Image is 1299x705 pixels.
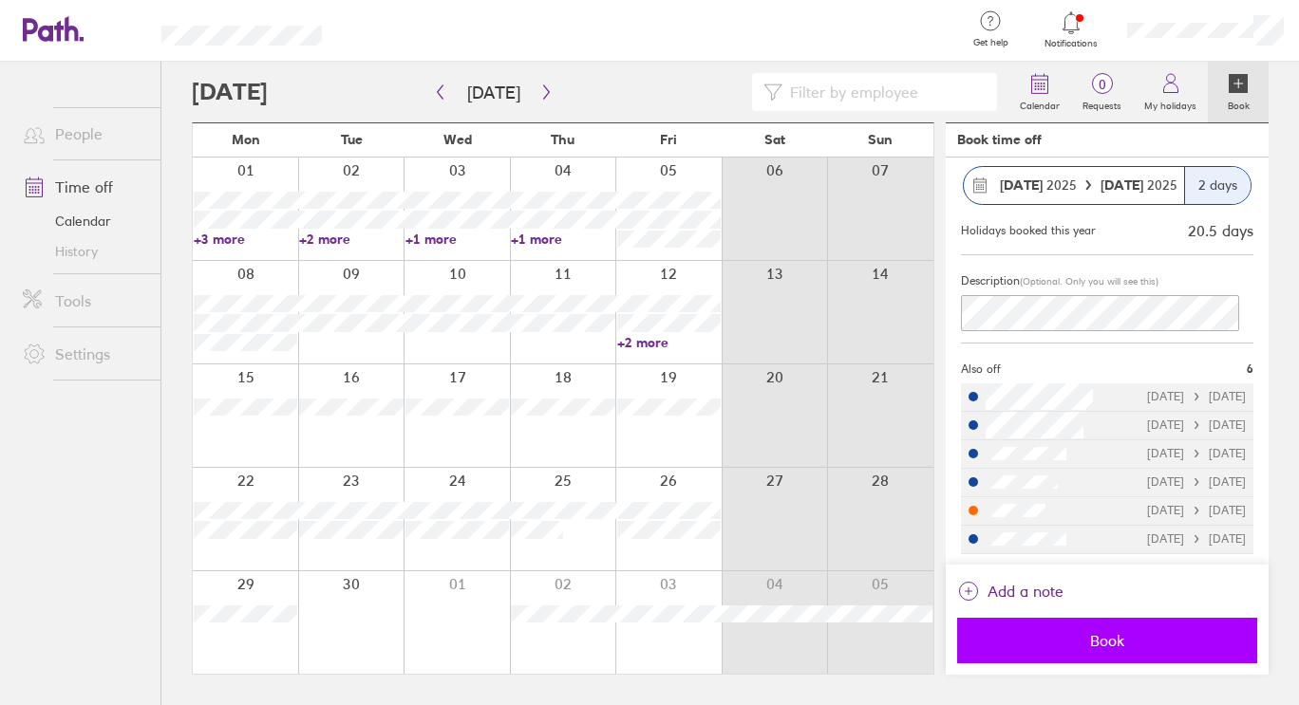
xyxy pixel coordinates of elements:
[960,37,1022,48] span: Get help
[232,132,260,147] span: Mon
[970,632,1244,649] span: Book
[8,236,160,267] a: History
[405,231,509,248] a: +1 more
[1000,176,1043,194] strong: [DATE]
[511,231,614,248] a: +1 more
[8,335,160,373] a: Settings
[1208,62,1269,122] a: Book
[961,362,1001,376] span: Also off
[452,77,536,108] button: [DATE]
[1071,77,1133,92] span: 0
[660,132,677,147] span: Fri
[1133,95,1208,112] label: My holidays
[551,132,574,147] span: Thu
[961,273,1020,288] span: Description
[764,132,785,147] span: Sat
[988,576,1064,606] span: Add a note
[8,168,160,206] a: Time off
[1020,275,1158,288] span: (Optional. Only you will see this)
[617,334,721,351] a: +2 more
[957,618,1257,663] button: Book
[1147,447,1246,460] div: [DATE] [DATE]
[1041,9,1102,49] a: Notifications
[1071,62,1133,122] a: 0Requests
[1008,62,1071,122] a: Calendar
[8,282,160,320] a: Tools
[1133,62,1208,122] a: My holidays
[1184,167,1251,204] div: 2 days
[1147,504,1246,517] div: [DATE] [DATE]
[782,74,986,110] input: Filter by employee
[1041,38,1102,49] span: Notifications
[8,206,160,236] a: Calendar
[341,132,363,147] span: Tue
[194,231,297,248] a: +3 more
[957,576,1064,606] button: Add a note
[1216,95,1261,112] label: Book
[1000,177,1077,193] span: 2025
[1247,362,1253,376] span: 6
[1101,177,1177,193] span: 2025
[1101,176,1147,194] strong: [DATE]
[961,157,1253,214] button: [DATE] 2025[DATE] 20252 days
[1147,532,1246,546] div: [DATE] [DATE]
[957,132,1042,147] div: Book time off
[868,132,893,147] span: Sun
[299,231,403,248] a: +2 more
[1188,222,1253,239] div: 20.5 days
[961,224,1096,237] div: Holidays booked this year
[443,132,472,147] span: Wed
[1071,95,1133,112] label: Requests
[8,115,160,153] a: People
[1008,95,1071,112] label: Calendar
[1147,390,1246,403] div: [DATE] [DATE]
[1147,418,1246,432] div: [DATE] [DATE]
[1147,475,1246,489] div: [DATE] [DATE]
